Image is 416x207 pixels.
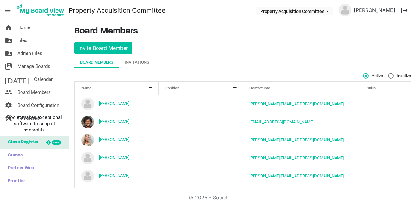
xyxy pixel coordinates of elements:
[74,26,411,37] h3: Board Members
[398,4,411,17] button: logout
[75,185,159,203] td: David Cannon is template cell column header Name
[99,155,129,160] a: [PERSON_NAME]
[69,4,166,17] a: Property Acquisition Committee
[75,149,159,167] td: Chad Jones is template cell column header Name
[75,113,159,131] td: Bettina Smith Edmondson is template cell column header Name
[159,149,243,167] td: column header Position
[360,185,411,203] td: is template cell column header Skills
[360,149,411,167] td: is template cell column header Skills
[360,95,411,113] td: is template cell column header Skills
[351,4,398,16] a: [PERSON_NAME]
[52,140,61,145] div: new
[243,131,360,149] td: carin@habitatsaltlake.org is template cell column header Contact Info
[15,3,66,18] img: My Board View Logo
[159,167,243,185] td: column header Position
[5,21,12,34] span: home
[256,7,333,15] button: Property Acquisition Committee dropdownbutton
[15,3,69,18] a: My Board View Logo
[75,167,159,185] td: Christopher Towson is template cell column header Name
[5,99,12,112] span: settings
[159,113,243,131] td: column header Position
[17,21,30,34] span: Home
[159,131,243,149] td: column header Position
[5,175,25,188] span: Frontier
[17,86,51,99] span: Board Members
[249,86,270,90] span: Contact Info
[17,34,27,47] span: Files
[75,131,159,149] td: Carin Crowe is template cell column header Name
[81,152,94,164] img: no-profile-picture.svg
[243,113,360,131] td: bmsedmondson@gmail.com is template cell column header Contact Info
[159,95,243,113] td: column header Position
[243,167,360,185] td: chris@living-home.net is template cell column header Contact Info
[249,119,313,124] a: [EMAIL_ADDRESS][DOMAIN_NAME]
[249,101,344,106] a: [PERSON_NAME][EMAIL_ADDRESS][DOMAIN_NAME]
[363,73,383,79] span: Active
[249,174,344,178] a: [PERSON_NAME][EMAIL_ADDRESS][DOMAIN_NAME]
[165,86,179,90] span: Position
[5,149,23,162] span: Sumac
[5,162,34,175] span: Partner Web
[5,60,12,73] span: switch_account
[189,194,228,201] a: © 2025 - Societ
[99,119,129,124] a: [PERSON_NAME]
[243,185,360,203] td: david@habitatsaltlake.org is template cell column header Contact Info
[74,42,132,54] button: Invite Board Member
[388,73,411,79] span: Inactive
[3,114,66,133] span: Societ makes exceptional software to support nonprofits.
[5,73,29,86] span: [DATE]
[81,170,94,182] img: no-profile-picture.svg
[360,167,411,185] td: is template cell column header Skills
[360,113,411,131] td: is template cell column header Skills
[75,95,159,113] td: Alan Jacobson is template cell column header Name
[367,86,376,90] span: Skills
[5,136,38,149] span: Glass Register
[360,131,411,149] td: is template cell column header Skills
[125,59,149,65] div: Invitations
[99,173,129,178] a: [PERSON_NAME]
[17,60,50,73] span: Manage Boards
[81,116,94,128] img: J25EISLS195HEn8qH21Dy1DcAQwa9XtYWRDVlnn0m6YcZ2Dhc7AkmvR9RAKbA6ORr_yCfdieA7DRaShzQwkOwg_thumb.png
[249,137,344,142] a: [PERSON_NAME][EMAIL_ADDRESS][DOMAIN_NAME]
[81,134,94,146] img: LS-MNrqZjgQ_wrPGQ6y3TlJ-mG7o4JT1_0TuBKFgoAiQ40SA2tedeKhdbq5b_xD0KWyXqBKNCt8CSyyraCI1pA_thumb.png
[99,137,129,142] a: [PERSON_NAME]
[5,86,12,99] span: people
[2,4,14,16] span: menu
[81,98,94,110] img: no-profile-picture.svg
[17,47,42,60] span: Admin Files
[34,73,53,86] span: Calendar
[80,59,113,65] div: Board Members
[17,99,59,112] span: Board Configuration
[339,4,351,16] img: no-profile-picture.svg
[5,34,12,47] span: folder_shared
[81,86,91,90] span: Name
[243,149,360,167] td: chad@nvgte.com is template cell column header Contact Info
[99,101,129,106] a: [PERSON_NAME]
[159,185,243,203] td: column header Position
[243,95,360,113] td: alan@habitatsaltlake.org is template cell column header Contact Info
[5,47,12,60] span: folder_shared
[74,57,411,68] div: tab-header
[249,155,344,160] a: [PERSON_NAME][EMAIL_ADDRESS][DOMAIN_NAME]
